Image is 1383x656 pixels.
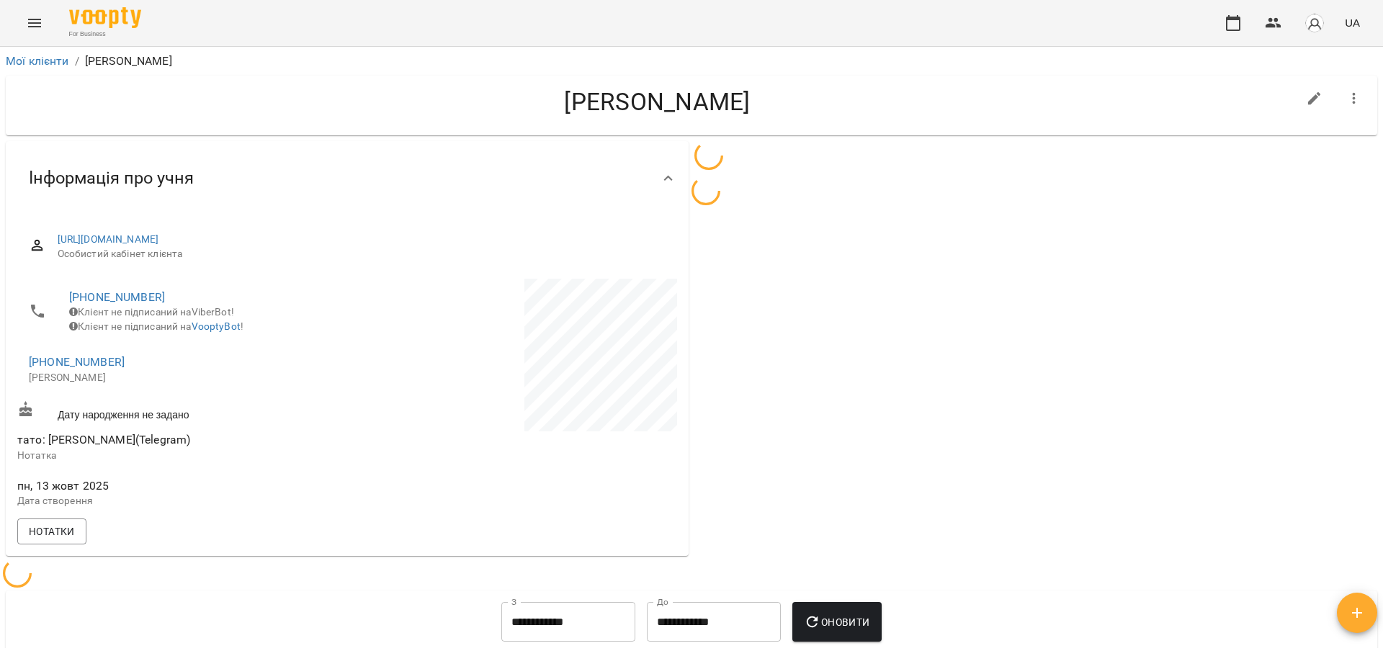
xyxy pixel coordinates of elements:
button: Оновити [792,602,881,642]
span: UA [1345,15,1360,30]
p: Нотатка [17,449,344,463]
span: тато: [PERSON_NAME](Telegram) [17,433,190,446]
div: Дату народження не задано [14,398,347,425]
li: / [75,53,79,70]
nav: breadcrumb [6,53,1377,70]
h4: [PERSON_NAME] [17,87,1297,117]
span: пн, 13 жовт 2025 [17,477,344,495]
span: Оновити [804,614,869,631]
button: Нотатки [17,518,86,544]
p: [PERSON_NAME] [85,53,172,70]
a: [PHONE_NUMBER] [29,355,125,369]
span: Нотатки [29,523,75,540]
button: UA [1339,9,1366,36]
a: [PHONE_NUMBER] [69,290,165,304]
a: VooptyBot [192,320,241,332]
span: Особистий кабінет клієнта [58,247,666,261]
p: Дата створення [17,494,344,508]
span: Інформація про учня [29,167,194,189]
div: Інформація про учня [6,141,689,215]
img: avatar_s.png [1304,13,1325,33]
span: For Business [69,30,141,39]
p: [PERSON_NAME] [29,371,333,385]
span: Клієнт не підписаний на ! [69,320,243,332]
span: Клієнт не підписаний на ViberBot! [69,306,234,318]
img: Voopty Logo [69,7,141,28]
a: [URL][DOMAIN_NAME] [58,233,159,245]
button: Menu [17,6,52,40]
a: Мої клієнти [6,54,69,68]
